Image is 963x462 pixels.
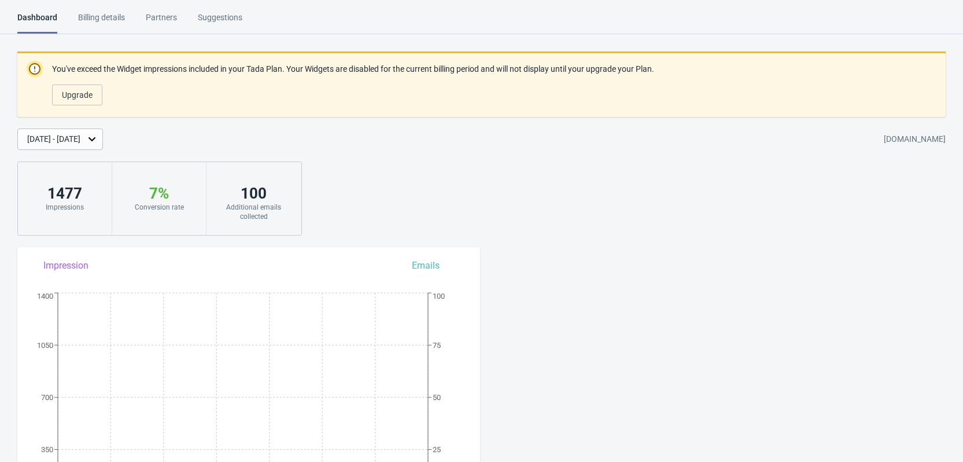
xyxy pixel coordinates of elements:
[17,12,57,34] div: Dashboard
[433,445,441,454] tspan: 25
[124,203,194,212] div: Conversion rate
[124,184,194,203] div: 7 %
[37,292,53,300] tspan: 1400
[78,12,125,32] div: Billing details
[218,203,289,221] div: Additional emails collected
[29,184,100,203] div: 1477
[433,292,445,300] tspan: 100
[218,184,289,203] div: 100
[884,129,946,150] div: [DOMAIN_NAME]
[41,393,53,402] tspan: 700
[29,203,100,212] div: Impressions
[198,12,242,32] div: Suggestions
[27,133,80,145] div: [DATE] - [DATE]
[37,341,53,350] tspan: 1050
[62,90,93,100] span: Upgrade
[433,341,441,350] tspan: 75
[52,85,102,105] button: Upgrade
[41,445,53,454] tspan: 350
[52,63,654,75] p: You've exceed the Widget impressions included in your Tada Plan. Your Widgets are disabled for th...
[146,12,177,32] div: Partners
[433,393,441,402] tspan: 50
